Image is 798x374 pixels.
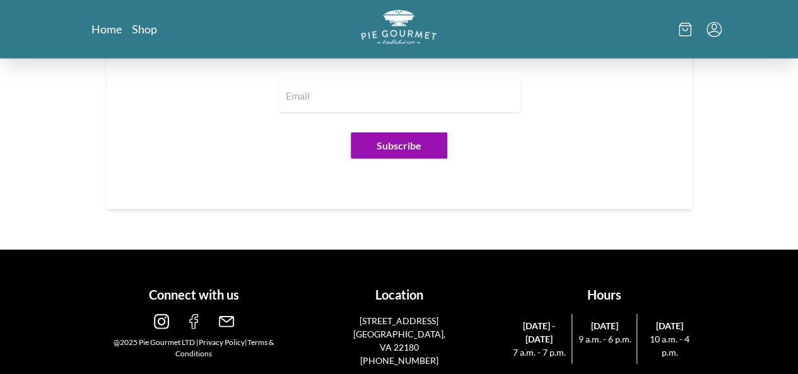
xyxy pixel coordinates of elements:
a: Shop [132,21,157,37]
span: [DATE] [577,319,631,332]
h1: Location [302,285,496,304]
span: 7 a.m. - 7 p.m. [512,346,566,359]
a: email [219,319,234,331]
a: instagram [154,319,169,331]
a: [STREET_ADDRESS][GEOGRAPHIC_DATA], VA 22180 [350,314,448,354]
p: [GEOGRAPHIC_DATA], VA 22180 [350,327,448,354]
div: @2025 Pie Gourmet LTD | | [97,337,291,359]
button: Menu [707,22,722,37]
a: Privacy Policy [199,337,245,347]
span: [DATE] [642,319,696,332]
span: 9 a.m. - 6 p.m. [577,332,631,346]
a: [PHONE_NUMBER] [360,355,438,366]
img: facebook [186,314,201,329]
span: [DATE] - [DATE] [512,319,566,346]
a: Logo [361,10,437,49]
p: [STREET_ADDRESS] [350,314,448,327]
button: Subscribe [351,132,447,159]
h1: Connect with us [97,285,291,304]
img: instagram [154,314,169,329]
a: Home [91,21,122,37]
a: facebook [186,319,201,331]
img: email [219,314,234,329]
h1: Hours [507,285,701,304]
img: logo [361,10,437,45]
input: Email [278,79,520,112]
span: 10 a.m. - 4 p.m. [642,332,696,359]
